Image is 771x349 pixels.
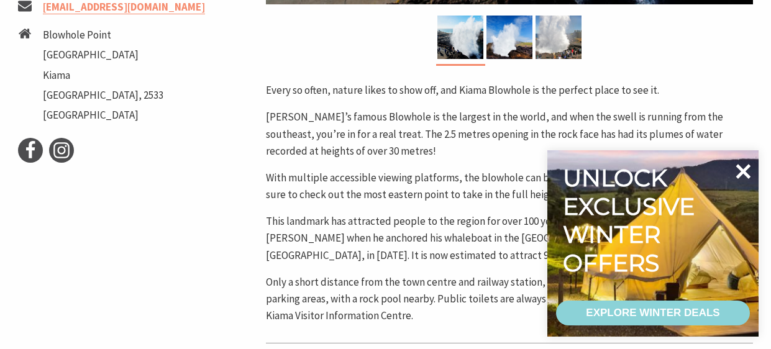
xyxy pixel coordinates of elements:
img: Kiama Blowhole [486,16,532,59]
p: This landmark has attracted people to the region for over 100 years, and the first sightings were... [266,213,753,264]
li: [GEOGRAPHIC_DATA], 2533 [43,87,163,104]
img: Close up of the Kiama Blowhole [437,16,483,59]
a: EXPLORE WINTER DEALS [556,301,750,325]
li: [GEOGRAPHIC_DATA] [43,107,163,124]
p: [PERSON_NAME]’s famous Blowhole is the largest in the world, and when the swell is running from t... [266,109,753,160]
li: [GEOGRAPHIC_DATA] [43,47,163,63]
p: With multiple accessible viewing platforms, the blowhole can be seen from multiple vantage points... [266,170,753,203]
img: Kiama Blowhole [536,16,582,59]
li: Blowhole Point [43,27,163,43]
li: Kiama [43,67,163,84]
p: Only a short distance from the town centre and railway station, the [GEOGRAPHIC_DATA] has picnic ... [266,274,753,325]
p: Every so often, nature likes to show off, and Kiama Blowhole is the perfect place to see it. [266,82,753,99]
div: EXPLORE WINTER DEALS [586,301,719,325]
div: Unlock exclusive winter offers [563,164,700,277]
